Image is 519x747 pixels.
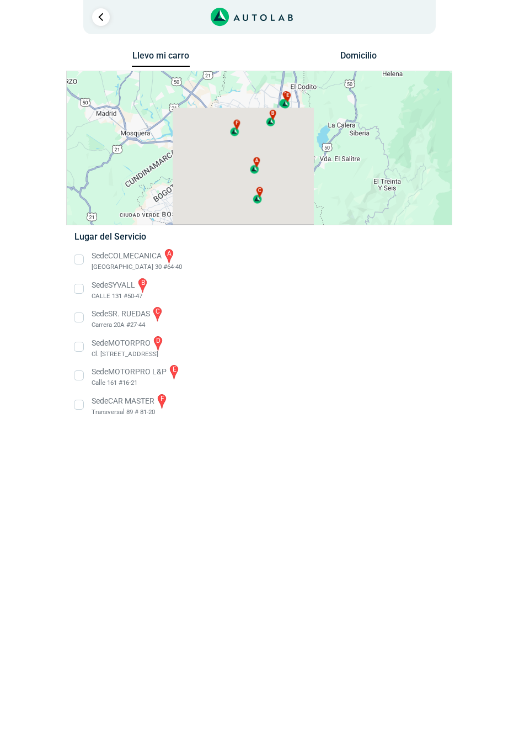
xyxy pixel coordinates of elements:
span: e [287,92,290,99]
button: Llevo mi carro [132,50,190,67]
span: a [255,157,259,165]
h5: Lugar del Servicio [74,231,445,242]
a: Link al sitio de autolab [211,11,293,22]
span: c [258,187,261,195]
span: b [271,110,275,118]
button: Domicilio [329,50,387,66]
span: d [285,91,288,99]
a: Ir al paso anterior [92,8,110,26]
span: f [236,120,239,128]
